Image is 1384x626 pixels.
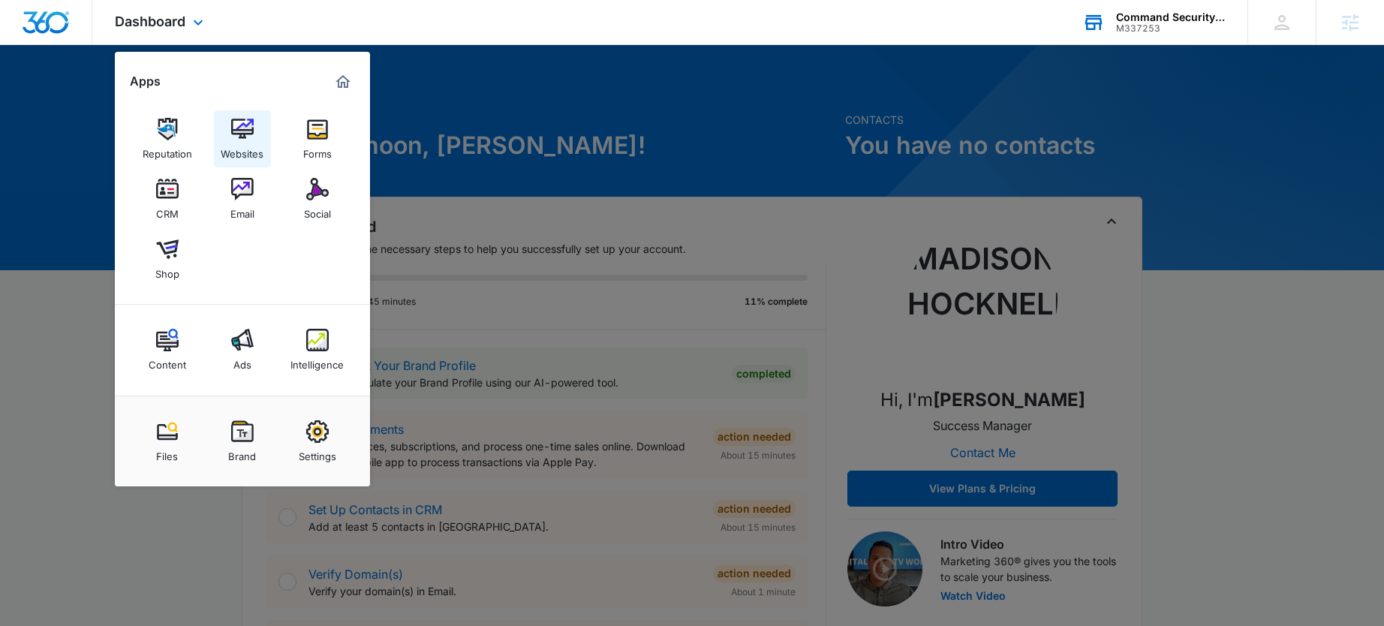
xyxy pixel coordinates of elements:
div: Settings [299,443,336,462]
div: Shop [155,260,179,280]
a: Intelligence [289,321,346,378]
a: Ads [214,321,271,378]
div: account id [1116,23,1226,34]
a: Shop [139,230,196,287]
a: Marketing 360® Dashboard [331,70,355,94]
a: Social [289,170,346,227]
div: account name [1116,11,1226,23]
a: Brand [214,413,271,470]
div: Files [156,443,178,462]
span: Dashboard [115,14,185,29]
div: Forms [303,140,332,160]
a: Files [139,413,196,470]
a: Settings [289,413,346,470]
a: Reputation [139,110,196,167]
a: Forms [289,110,346,167]
div: Email [230,200,254,220]
a: Content [139,321,196,378]
div: Reputation [143,140,192,160]
div: CRM [156,200,179,220]
a: Email [214,170,271,227]
h2: Apps [130,74,161,89]
a: CRM [139,170,196,227]
div: Intelligence [290,351,344,371]
div: Ads [233,351,251,371]
a: Websites [214,110,271,167]
div: Websites [221,140,263,160]
div: Social [304,200,331,220]
div: Brand [228,443,256,462]
div: Content [149,351,186,371]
